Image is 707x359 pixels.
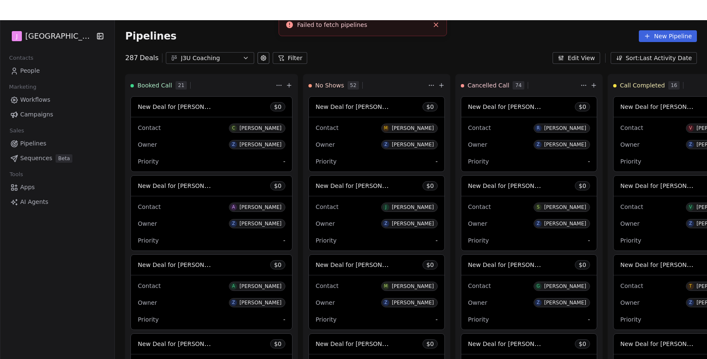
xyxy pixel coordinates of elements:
div: Z [537,299,540,306]
span: Priority [316,316,337,323]
div: R [537,125,540,132]
div: M [384,125,388,132]
span: 21 [175,81,187,90]
div: Z [537,220,540,227]
button: J[GEOGRAPHIC_DATA] [10,29,91,43]
span: - [436,236,438,245]
div: [PERSON_NAME] [239,283,282,289]
span: No Shows [315,81,344,90]
span: Contact [138,203,160,210]
span: Contact [316,203,338,210]
span: Contact [620,203,643,210]
div: [PERSON_NAME] [239,204,282,210]
span: Sales [6,124,28,137]
span: - [283,157,285,166]
span: Owner [138,220,157,227]
div: [PERSON_NAME] [239,300,282,306]
div: G [537,283,540,290]
span: Priority [620,316,641,323]
div: New Deal for [PERSON_NAME]$0ContactR[PERSON_NAME]OwnerZ[PERSON_NAME]Priority- [461,96,597,172]
span: Pipelines [20,139,46,148]
span: 52 [348,81,359,90]
span: Contact [316,124,338,131]
div: No Shows52 [308,74,426,96]
button: Sort: Last Activity Date [611,52,697,64]
button: Filter [273,52,308,64]
span: Pipelines [125,30,176,42]
div: A [232,283,235,290]
span: - [588,236,590,245]
span: Owner [316,220,335,227]
span: Contact [468,282,491,289]
span: New Deal for [PERSON_NAME] [138,340,226,348]
span: Owner [468,220,487,227]
span: $ 0 [426,340,434,348]
div: Z [689,141,692,148]
span: Owner [316,141,335,148]
span: J [16,32,18,40]
div: V [689,125,692,132]
div: [PERSON_NAME] [239,142,282,148]
div: [PERSON_NAME] [544,125,586,131]
div: [PERSON_NAME] [544,221,586,227]
div: [PERSON_NAME] [544,142,586,148]
span: New Deal for [PERSON_NAME] [316,182,404,190]
div: [PERSON_NAME] [544,283,586,289]
div: [PERSON_NAME] [392,142,434,148]
div: [PERSON_NAME] [544,300,586,306]
span: Owner [620,141,640,148]
div: C [232,125,235,132]
span: Priority [468,316,489,323]
span: Booked Call [137,81,172,90]
span: $ 0 [579,261,586,269]
span: Contact [316,282,338,289]
span: $ 0 [274,182,282,190]
span: Contact [138,282,160,289]
span: New Deal for [PERSON_NAME] [468,340,557,348]
span: Priority [138,158,159,165]
div: Z [689,220,692,227]
span: - [588,157,590,166]
span: $ 0 [274,261,282,269]
span: Owner [620,299,640,306]
div: [PERSON_NAME] [239,125,282,131]
span: 16 [668,81,680,90]
span: Contact [468,203,491,210]
div: New Deal for [PERSON_NAME]$0ContactS[PERSON_NAME]OwnerZ[PERSON_NAME]Priority- [461,175,597,251]
span: Contact [620,124,643,131]
span: Priority [620,237,641,244]
div: [PERSON_NAME] [392,204,434,210]
div: J [385,204,386,211]
div: New Deal for [PERSON_NAME]$0ContactG[PERSON_NAME]OwnerZ[PERSON_NAME]Priority- [461,254,597,330]
span: $ 0 [426,182,434,190]
div: J3U Coaching [181,54,239,63]
a: People [7,64,108,78]
span: Owner [138,141,157,148]
span: - [436,315,438,324]
div: Booked Call21 [130,74,274,96]
div: Z [232,141,235,148]
div: 287 [125,53,158,63]
span: New Deal for [PERSON_NAME] [468,261,557,269]
span: Beta [56,154,72,163]
div: Failed to fetch pipelines [297,21,429,29]
div: New Deal for [PERSON_NAME]$0ContactA[PERSON_NAME]OwnerZ[PERSON_NAME]Priority- [130,175,292,251]
span: Deals [140,53,159,63]
span: Priority [316,237,337,244]
span: $ 0 [426,261,434,269]
span: New Deal for [PERSON_NAME] [316,340,404,348]
div: [PERSON_NAME] [392,300,434,306]
a: Campaigns [7,108,108,121]
span: New Deal for [PERSON_NAME] [138,182,226,190]
span: Contact [620,282,643,289]
span: $ 0 [274,103,282,111]
span: New Deal for [PERSON_NAME] [138,261,226,269]
span: New Deal for [PERSON_NAME] [316,261,404,269]
div: Cancelled Call74 [461,74,579,96]
span: 74 [513,81,524,90]
div: M [384,283,388,290]
span: Priority [468,158,489,165]
span: Priority [468,237,489,244]
span: Owner [620,220,640,227]
span: Priority [138,316,159,323]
